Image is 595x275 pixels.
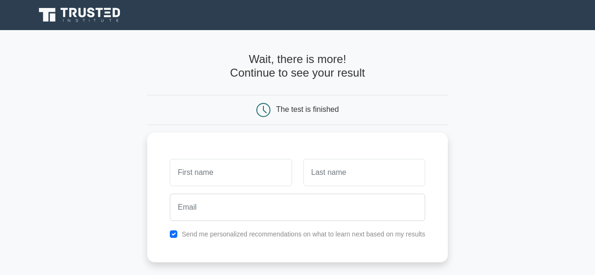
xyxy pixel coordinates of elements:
[276,105,339,113] div: The test is finished
[303,159,425,186] input: Last name
[170,194,425,221] input: Email
[170,159,292,186] input: First name
[147,53,448,80] h4: Wait, there is more! Continue to see your result
[182,230,425,238] label: Send me personalized recommendations on what to learn next based on my results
